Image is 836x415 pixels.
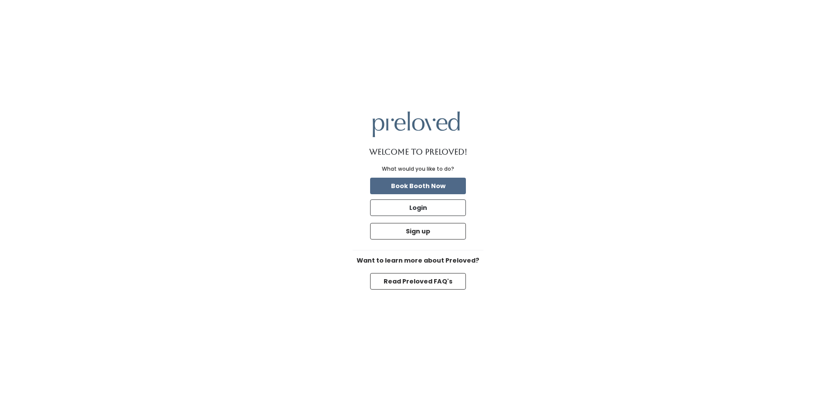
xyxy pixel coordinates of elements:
[369,148,467,156] h1: Welcome to Preloved!
[353,257,483,264] h6: Want to learn more about Preloved?
[382,165,454,173] div: What would you like to do?
[370,223,466,240] button: Sign up
[368,198,468,218] a: Login
[370,199,466,216] button: Login
[368,221,468,241] a: Sign up
[370,178,466,194] button: Book Booth Now
[373,111,460,137] img: preloved logo
[370,273,466,290] button: Read Preloved FAQ's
